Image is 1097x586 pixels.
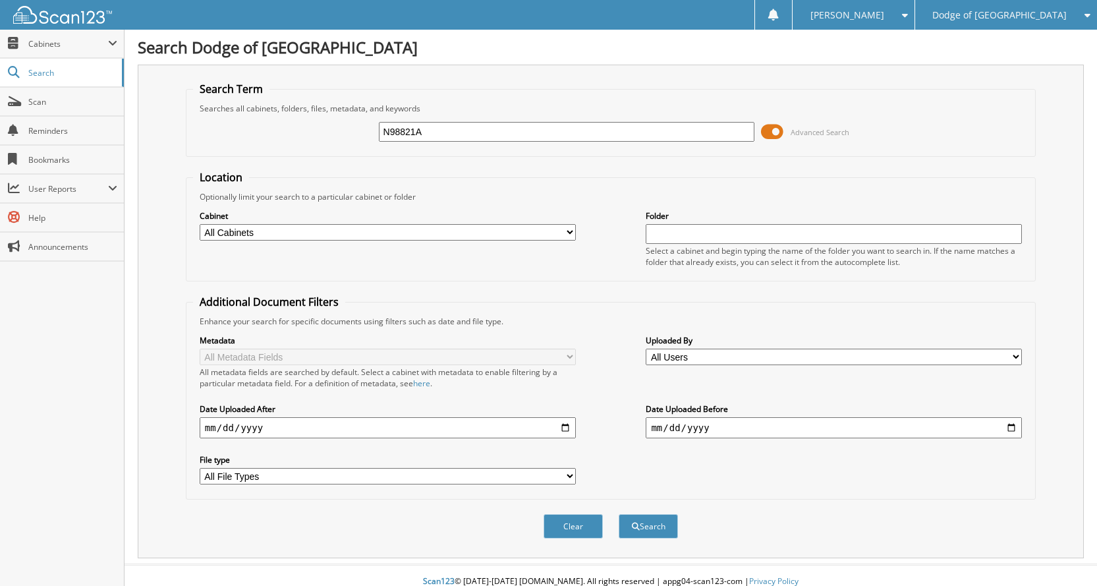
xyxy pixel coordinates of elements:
[619,514,678,539] button: Search
[200,366,576,389] div: All metadata fields are searched by default. Select a cabinet with metadata to enable filtering b...
[193,316,1028,327] div: Enhance your search for specific documents using filters such as date and file type.
[28,67,115,78] span: Search
[932,11,1067,19] span: Dodge of [GEOGRAPHIC_DATA]
[28,38,108,49] span: Cabinets
[193,103,1028,114] div: Searches all cabinets, folders, files, metadata, and keywords
[1031,523,1097,586] iframe: Chat Widget
[28,241,117,252] span: Announcements
[646,335,1022,346] label: Uploaded By
[646,403,1022,415] label: Date Uploaded Before
[646,417,1022,438] input: end
[138,36,1084,58] h1: Search Dodge of [GEOGRAPHIC_DATA]
[28,96,117,107] span: Scan
[28,154,117,165] span: Bookmarks
[28,125,117,136] span: Reminders
[413,378,430,389] a: here
[200,335,576,346] label: Metadata
[28,183,108,194] span: User Reports
[646,245,1022,268] div: Select a cabinet and begin typing the name of the folder you want to search in. If the name match...
[544,514,603,539] button: Clear
[193,82,269,96] legend: Search Term
[193,191,1028,202] div: Optionally limit your search to a particular cabinet or folder
[646,210,1022,221] label: Folder
[810,11,884,19] span: [PERSON_NAME]
[200,403,576,415] label: Date Uploaded After
[200,210,576,221] label: Cabinet
[193,295,345,309] legend: Additional Document Filters
[791,127,849,137] span: Advanced Search
[13,6,112,24] img: scan123-logo-white.svg
[28,212,117,223] span: Help
[200,417,576,438] input: start
[193,170,249,185] legend: Location
[200,454,576,465] label: File type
